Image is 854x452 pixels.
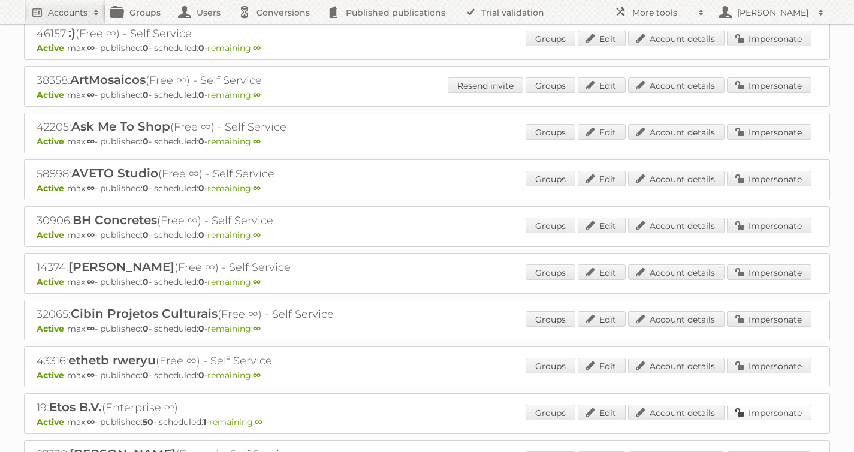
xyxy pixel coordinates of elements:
[727,77,811,93] a: Impersonate
[198,276,204,287] strong: 0
[734,7,812,19] h2: [PERSON_NAME]
[209,417,262,427] span: remaining:
[578,311,626,327] a: Edit
[526,124,575,140] a: Groups
[203,417,206,427] strong: 1
[628,31,725,46] a: Account details
[37,306,456,322] h2: 32065: (Free ∞) - Self Service
[207,276,261,287] span: remaining:
[37,136,817,147] p: max: - published: - scheduled: -
[71,119,170,134] span: Ask Me To Shop
[143,136,149,147] strong: 0
[48,7,87,19] h2: Accounts
[628,77,725,93] a: Account details
[37,400,456,415] h2: 19: (Enterprise ∞)
[37,183,67,194] span: Active
[578,405,626,420] a: Edit
[73,213,157,227] span: BH Concretes
[253,230,261,240] strong: ∞
[578,31,626,46] a: Edit
[37,417,817,427] p: max: - published: - scheduled: -
[727,264,811,280] a: Impersonate
[578,218,626,233] a: Edit
[87,276,95,287] strong: ∞
[198,89,204,100] strong: 0
[143,43,149,53] strong: 0
[526,358,575,373] a: Groups
[49,400,102,414] span: Etos B.V.
[207,89,261,100] span: remaining:
[253,183,261,194] strong: ∞
[578,358,626,373] a: Edit
[87,89,95,100] strong: ∞
[253,323,261,334] strong: ∞
[37,119,456,135] h2: 42205: (Free ∞) - Self Service
[37,323,817,334] p: max: - published: - scheduled: -
[526,311,575,327] a: Groups
[253,43,261,53] strong: ∞
[628,311,725,327] a: Account details
[198,183,204,194] strong: 0
[727,358,811,373] a: Impersonate
[727,405,811,420] a: Impersonate
[198,230,204,240] strong: 0
[727,31,811,46] a: Impersonate
[37,276,67,287] span: Active
[632,7,692,19] h2: More tools
[526,77,575,93] a: Groups
[727,171,811,186] a: Impersonate
[448,77,523,93] a: Resend invite
[37,230,67,240] span: Active
[207,136,261,147] span: remaining:
[628,405,725,420] a: Account details
[526,264,575,280] a: Groups
[526,405,575,420] a: Groups
[198,136,204,147] strong: 0
[578,171,626,186] a: Edit
[628,171,725,186] a: Account details
[578,77,626,93] a: Edit
[70,73,146,87] span: ArtMosaicos
[37,353,456,369] h2: 43316: (Free ∞) - Self Service
[207,323,261,334] span: remaining:
[526,218,575,233] a: Groups
[37,276,817,287] p: max: - published: - scheduled: -
[37,43,817,53] p: max: - published: - scheduled: -
[37,89,67,100] span: Active
[198,370,204,381] strong: 0
[253,370,261,381] strong: ∞
[578,124,626,140] a: Edit
[71,166,158,180] span: AVETO Studio
[143,417,153,427] strong: 50
[37,213,456,228] h2: 30906: (Free ∞) - Self Service
[37,370,817,381] p: max: - published: - scheduled: -
[37,323,67,334] span: Active
[143,183,149,194] strong: 0
[628,124,725,140] a: Account details
[37,136,67,147] span: Active
[87,183,95,194] strong: ∞
[253,276,261,287] strong: ∞
[143,89,149,100] strong: 0
[87,43,95,53] strong: ∞
[526,171,575,186] a: Groups
[143,230,149,240] strong: 0
[207,230,261,240] span: remaining:
[37,89,817,100] p: max: - published: - scheduled: -
[68,260,174,274] span: [PERSON_NAME]
[37,370,67,381] span: Active
[578,264,626,280] a: Edit
[37,73,456,88] h2: 38358: (Free ∞) - Self Service
[526,31,575,46] a: Groups
[87,323,95,334] strong: ∞
[37,230,817,240] p: max: - published: - scheduled: -
[727,311,811,327] a: Impersonate
[198,43,204,53] strong: 0
[255,417,262,427] strong: ∞
[87,417,95,427] strong: ∞
[87,136,95,147] strong: ∞
[37,417,67,427] span: Active
[198,323,204,334] strong: 0
[253,136,261,147] strong: ∞
[68,353,156,367] span: ethetb rweryu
